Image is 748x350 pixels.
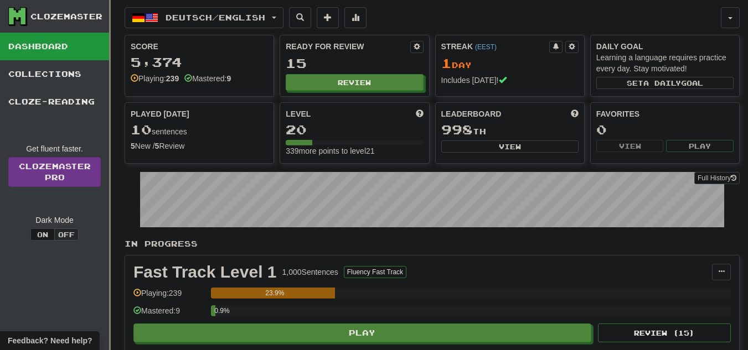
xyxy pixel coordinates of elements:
[166,74,179,83] strong: 239
[155,142,159,150] strong: 5
[30,228,55,241] button: On
[344,266,406,278] button: Fluency Fast Track
[694,172,740,184] button: Full History
[416,108,424,119] span: Score more points to level up
[441,140,579,153] button: View
[441,56,579,71] div: Day
[286,41,410,52] div: Ready for Review
[441,123,579,137] div: th
[133,305,205,323] div: Mastered: 9
[344,7,367,28] button: More stats
[131,140,268,152] div: New / Review
[184,73,231,84] div: Mastered:
[666,140,734,152] button: Play
[133,288,205,306] div: Playing: 239
[441,55,452,71] span: 1
[131,41,268,52] div: Score
[317,7,339,28] button: Add sentence to collection
[441,41,549,52] div: Streak
[166,13,265,22] span: Deutsch / English
[441,122,473,137] span: 998
[475,43,497,51] a: (EEST)
[8,143,101,154] div: Get fluent faster.
[8,157,101,187] a: ClozemasterPro
[131,73,179,84] div: Playing:
[289,7,311,28] button: Search sentences
[596,108,734,119] div: Favorites
[125,238,740,249] p: In Progress
[596,140,664,152] button: View
[8,335,92,346] span: Open feedback widget
[596,52,734,74] div: Learning a language requires practice every day. Stay motivated!
[643,79,681,87] span: a daily
[286,108,311,119] span: Level
[571,108,579,119] span: This week in points, UTC
[286,123,423,137] div: 20
[54,228,79,241] button: Off
[286,74,423,91] button: Review
[282,267,338,278] div: 1,000 Sentences
[596,41,734,52] div: Daily Goal
[131,108,189,119] span: Played [DATE]
[125,7,283,28] button: Deutsch/English
[133,323,591,342] button: Play
[226,74,231,83] strong: 9
[441,75,579,86] div: Includes [DATE]!
[131,123,268,137] div: sentences
[133,264,277,280] div: Fast Track Level 1
[596,123,734,137] div: 0
[30,11,102,22] div: Clozemaster
[286,145,423,156] div: 339 more points to level 21
[214,288,335,299] div: 23.9%
[286,56,423,70] div: 15
[131,122,152,137] span: 10
[441,108,502,119] span: Leaderboard
[214,305,215,316] div: 0.9%
[131,55,268,69] div: 5,374
[131,142,135,150] strong: 5
[8,215,101,226] div: Dark Mode
[598,323,731,342] button: Review (15)
[596,77,734,89] button: Seta dailygoal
